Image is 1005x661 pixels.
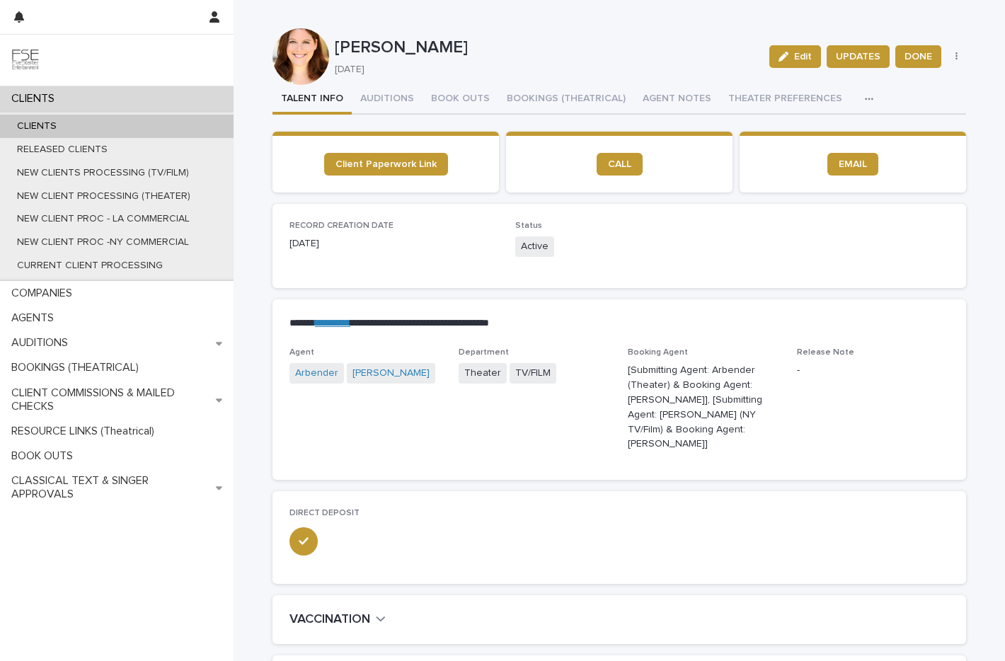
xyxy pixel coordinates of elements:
p: CLASSICAL TEXT & SINGER APPROVALS [6,474,216,501]
button: AUDITIONS [352,85,423,115]
button: Edit [769,45,821,68]
a: [PERSON_NAME] [352,366,430,381]
button: VACCINATION [289,612,386,628]
span: DONE [904,50,932,64]
span: Department [459,348,509,357]
p: AGENTS [6,311,65,325]
p: - [797,363,949,378]
a: Client Paperwork Link [324,153,448,176]
p: BOOK OUTS [6,449,84,463]
span: Status [515,222,542,230]
span: UPDATES [836,50,880,64]
p: [DATE] [289,236,498,251]
button: DONE [895,45,941,68]
p: [Submitting Agent: Arbender (Theater) & Booking Agent: [PERSON_NAME]], [Submitting Agent: [PERSON... [628,363,780,452]
p: CLIENT COMMISSIONS & MAILED CHECKS [6,386,216,413]
button: BOOK OUTS [423,85,498,115]
span: RECORD CREATION DATE [289,222,394,230]
span: Release Note [797,348,854,357]
span: EMAIL [839,159,867,169]
p: NEW CLIENTS PROCESSING (TV/FILM) [6,167,200,179]
span: Theater [459,363,507,384]
span: Client Paperwork Link [335,159,437,169]
img: 9JgRvJ3ETPGCJDhvPVA5 [11,46,40,74]
p: NEW CLIENT PROCESSING (THEATER) [6,190,202,202]
p: BOOKINGS (THEATRICAL) [6,361,150,374]
button: TALENT INFO [272,85,352,115]
button: BOOKINGS (THEATRICAL) [498,85,634,115]
a: Arbender [295,366,338,381]
p: RELEASED CLIENTS [6,144,119,156]
p: [DATE] [335,64,752,76]
button: THEATER PREFERENCES [720,85,851,115]
span: Agent [289,348,314,357]
h2: VACCINATION [289,612,370,628]
button: AGENT NOTES [634,85,720,115]
span: DIRECT DEPOSIT [289,509,360,517]
p: NEW CLIENT PROC -NY COMMERCIAL [6,236,200,248]
p: CURRENT CLIENT PROCESSING [6,260,174,272]
a: EMAIL [827,153,878,176]
button: UPDATES [827,45,890,68]
p: NEW CLIENT PROC - LA COMMERCIAL [6,213,201,225]
span: Booking Agent [628,348,688,357]
span: TV/FILM [510,363,556,384]
p: COMPANIES [6,287,84,300]
span: CALL [608,159,631,169]
p: [PERSON_NAME] [335,38,758,58]
p: CLIENTS [6,120,68,132]
p: RESOURCE LINKS (Theatrical) [6,425,166,438]
p: AUDITIONS [6,336,79,350]
p: CLIENTS [6,92,66,105]
a: CALL [597,153,643,176]
span: Active [515,236,554,257]
span: Edit [794,52,812,62]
